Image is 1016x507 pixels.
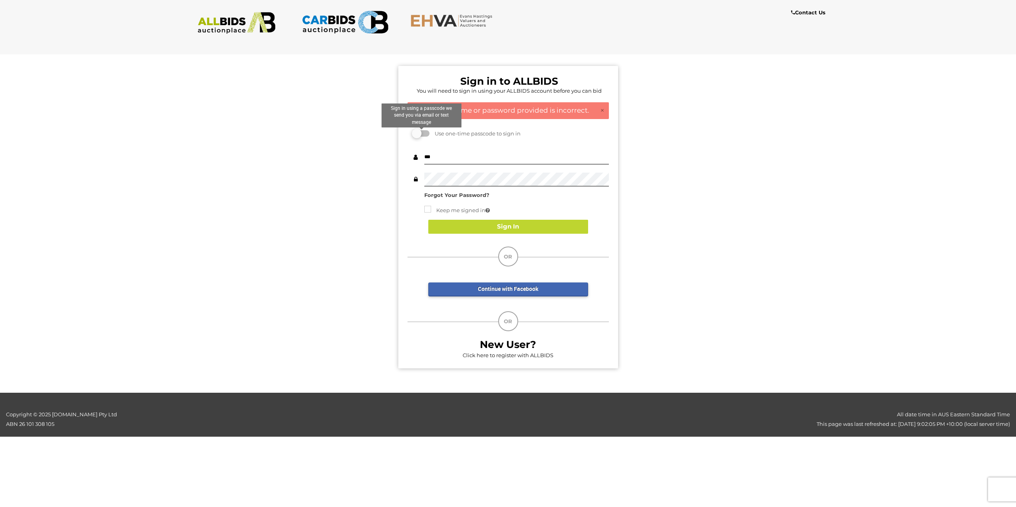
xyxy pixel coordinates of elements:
b: Sign in to ALLBIDS [460,75,558,87]
h4: The user name or password provided is incorrect. [412,107,604,114]
img: ALLBIDS.com.au [193,12,280,34]
a: Click here to register with ALLBIDS [463,352,553,358]
img: CARBIDS.com.au [302,8,388,36]
h5: You will need to sign in using your ALLBIDS account before you can bid [410,88,609,93]
a: × [600,107,604,115]
label: Keep me signed in [424,206,490,215]
a: Forgot Your Password? [424,192,489,198]
b: Contact Us [791,9,825,16]
a: Continue with Facebook [428,282,588,296]
b: New User? [480,338,536,350]
span: Use one-time passcode to sign in [431,130,521,137]
a: Contact Us [791,8,827,17]
div: OR [498,311,518,331]
div: Sign in using a passcode we send you via email or text message [382,103,461,127]
div: OR [498,247,518,266]
div: All date time in AUS Eastern Standard Time This page was last refreshed at: [DATE] 9:02:05 PM +10... [254,410,1016,429]
button: Sign In [428,220,588,234]
img: EHVA.com.au [410,14,497,27]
